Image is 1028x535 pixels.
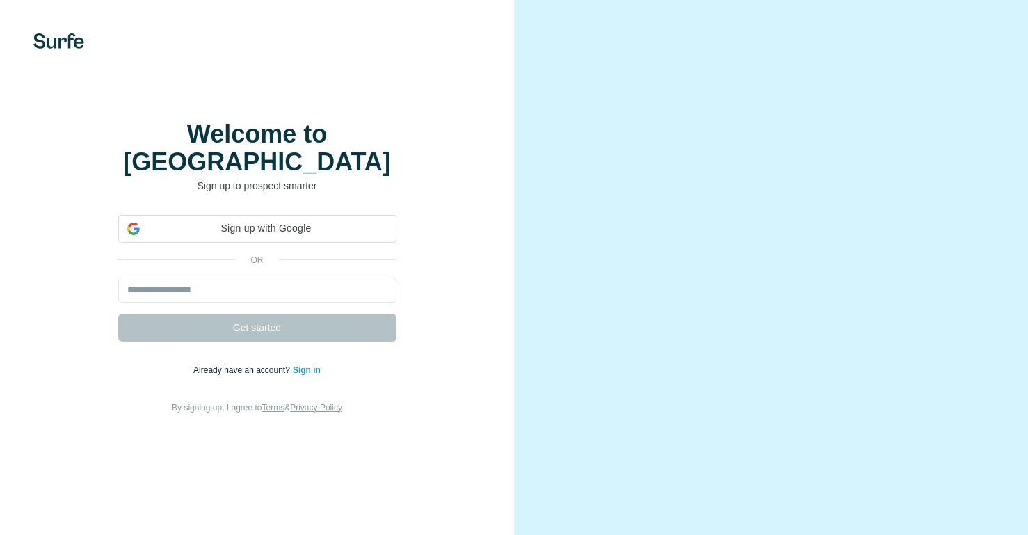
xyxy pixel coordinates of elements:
iframe: Sign in with Google Button [111,241,403,272]
span: Already have an account? [193,365,293,375]
h1: Welcome to [GEOGRAPHIC_DATA] [118,120,396,176]
a: Privacy Policy [290,403,342,413]
img: Surfe's logo [33,33,84,49]
div: Sign up with Google [118,215,396,243]
span: By signing up, I agree to & [172,403,342,413]
span: Sign up with Google [145,221,387,236]
p: Sign up to prospect smarter [118,179,396,193]
a: Sign in [293,365,321,375]
a: Terms [262,403,285,413]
